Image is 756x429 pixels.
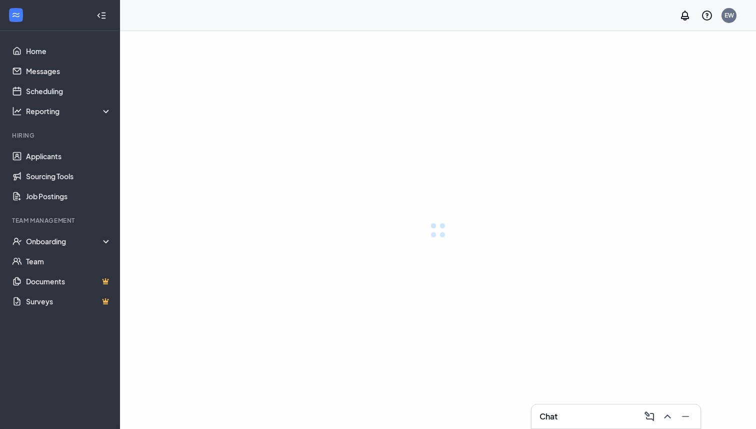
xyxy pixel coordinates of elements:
a: Scheduling [26,81,111,101]
svg: Collapse [96,11,106,21]
svg: UserCheck [12,236,22,246]
svg: Analysis [12,106,22,116]
a: DocumentsCrown [26,271,111,291]
button: ChevronUp [658,408,674,424]
svg: Notifications [679,10,691,22]
a: Messages [26,61,111,81]
div: Team Management [12,216,109,225]
svg: Minimize [679,410,691,422]
a: Home [26,41,111,61]
div: EW [724,11,734,20]
div: Onboarding [26,236,112,246]
div: Reporting [26,106,112,116]
div: Hiring [12,131,109,140]
button: Minimize [676,408,692,424]
h3: Chat [539,411,557,422]
a: SurveysCrown [26,291,111,311]
button: ComposeMessage [640,408,656,424]
a: Team [26,251,111,271]
svg: ComposeMessage [643,410,655,422]
a: Applicants [26,146,111,166]
svg: QuestionInfo [701,10,713,22]
svg: ChevronUp [661,410,673,422]
a: Sourcing Tools [26,166,111,186]
svg: WorkstreamLogo [11,10,21,20]
a: Job Postings [26,186,111,206]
